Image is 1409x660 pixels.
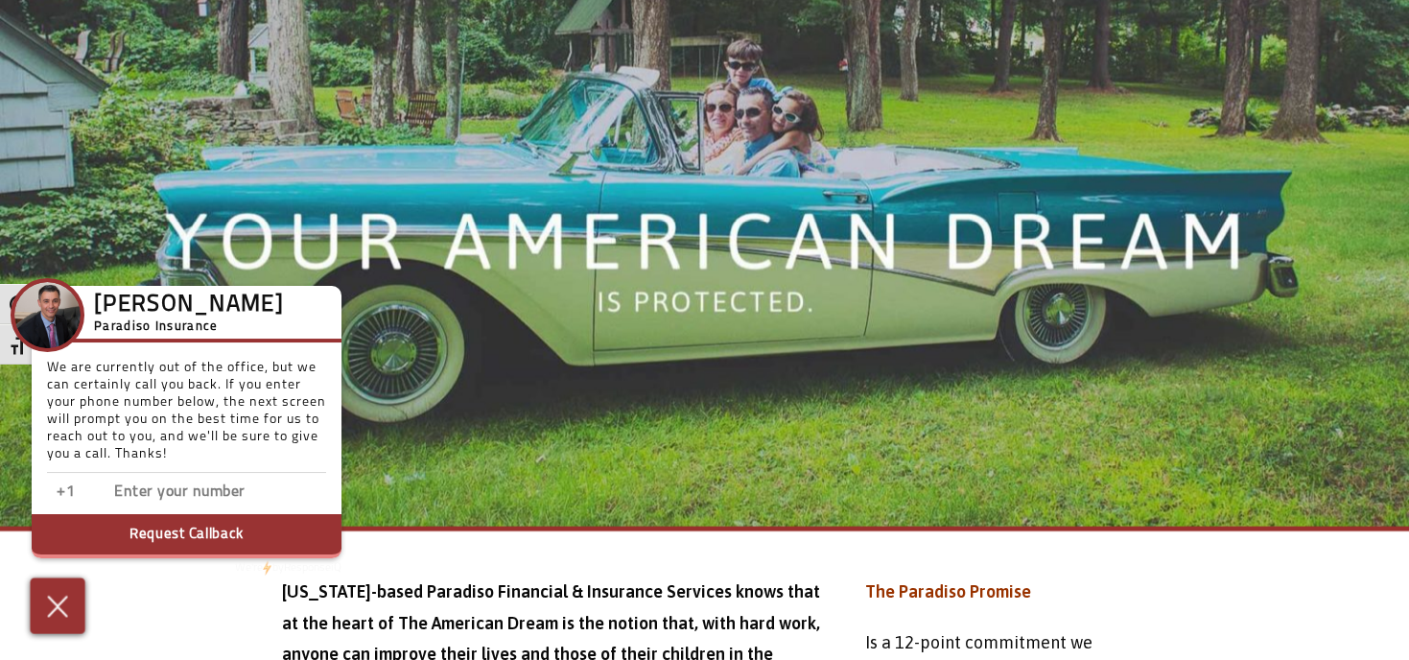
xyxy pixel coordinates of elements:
button: Request Callback [32,514,341,558]
input: Enter phone number [114,479,306,507]
img: Company Icon [14,282,81,348]
a: We'rePowered by iconbyResponseiQ [235,562,341,574]
span: The Paradiso Promise [864,581,1030,601]
h5: Paradiso Insurance [94,317,284,338]
h3: [PERSON_NAME] [94,297,284,315]
img: Cross icon [42,589,74,623]
p: We are currently out of the office, but we can certainly call you back. If you enter your phone n... [47,360,326,473]
input: Enter country code [57,479,248,507]
span: We're by [235,562,284,574]
img: Powered by icon [263,560,271,576]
